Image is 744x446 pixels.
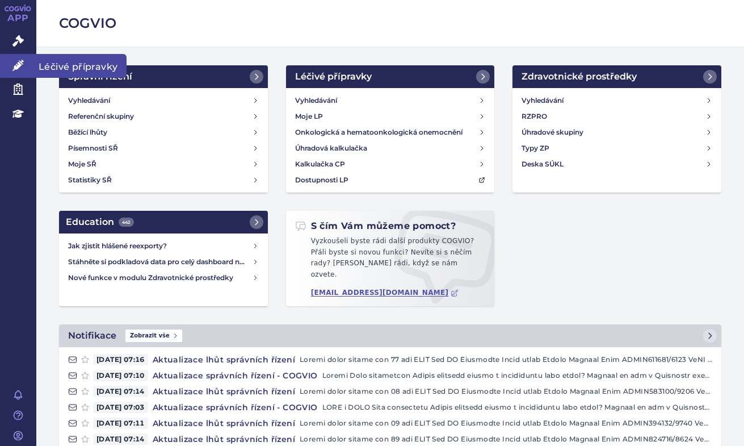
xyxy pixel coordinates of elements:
a: Léčivé přípravky [286,65,495,88]
h4: Typy ZP [522,143,549,154]
h4: Moje SŘ [68,159,96,170]
a: Stáhněte si podkladová data pro celý dashboard nebo obrázek grafu v COGVIO App modulu Analytics [64,254,263,270]
h2: COGVIO [59,14,721,33]
h4: Stáhněte si podkladová data pro celý dashboard nebo obrázek grafu v COGVIO App modulu Analytics [68,256,252,268]
span: [DATE] 07:10 [93,370,148,381]
h4: Nové funkce v modulu Zdravotnické prostředky [68,272,252,284]
a: Typy ZP [517,140,717,156]
h2: Léčivé přípravky [295,70,372,84]
h2: Education [66,215,134,229]
a: Kalkulačka CP [291,156,490,172]
a: Statistiky SŘ [64,172,263,188]
a: Vyhledávání [64,93,263,109]
h4: Písemnosti SŘ [68,143,118,154]
a: [EMAIL_ADDRESS][DOMAIN_NAME] [311,289,459,297]
h4: Deska SÚKL [522,159,564,170]
h4: Aktualizace správních řízení - COGVIO [148,370,322,381]
h4: Běžící lhůty [68,127,107,138]
a: RZPRO [517,109,717,124]
p: Loremi dolor sitame con 09 adi ELIT Sed DO Eiusmodte Incid utlab Etdolo Magnaal Enim ADMIN394132/... [300,418,712,429]
a: Jak zjistit hlášené reexporty? [64,238,263,254]
h4: Statistiky SŘ [68,174,112,186]
h4: Vyhledávání [295,95,337,106]
h4: Aktualizace lhůt správních řízení [148,418,300,429]
p: Loremi dolor sitame con 77 adi ELIT Sed DO Eiusmodte Incid utlab Etdolo Magnaal Enim ADMIN611681/... [300,354,712,365]
h2: Zdravotnické prostředky [522,70,637,84]
span: Léčivé přípravky [36,54,127,78]
h4: Jak zjistit hlášené reexporty? [68,240,252,252]
a: Úhradové skupiny [517,124,717,140]
a: Dostupnosti LP [291,172,490,188]
a: Education442 [59,211,268,234]
span: [DATE] 07:11 [93,418,148,429]
h4: Aktualizace lhůt správních řízení [148,434,300,445]
a: Vyhledávání [291,93,490,109]
h4: Aktualizace správních řízení - COGVIO [148,402,322,413]
a: Moje LP [291,109,490,124]
a: Nové funkce v modulu Zdravotnické prostředky [64,270,263,286]
p: Loremi dolor sitame con 08 adi ELIT Sed DO Eiusmodte Incid utlab Etdolo Magnaal Enim ADMIN583100/... [300,386,712,397]
span: 442 [119,218,134,227]
span: [DATE] 07:16 [93,354,148,365]
a: Vyhledávání [517,93,717,109]
h4: Aktualizace lhůt správních řízení [148,386,300,397]
h4: Kalkulačka CP [295,159,345,170]
a: Běžící lhůty [64,124,263,140]
h4: Referenční skupiny [68,111,134,122]
span: [DATE] 07:14 [93,434,148,445]
h4: Onkologická a hematoonkologická onemocnění [295,127,463,138]
h4: Moje LP [295,111,323,122]
a: Zdravotnické prostředky [512,65,721,88]
h4: RZPRO [522,111,547,122]
a: Onkologická a hematoonkologická onemocnění [291,124,490,140]
p: Loremi Dolo sitametcon Adipis elitsedd eiusmo t incididuntu labo etdol? Magnaal en adm v Quisnost... [322,370,712,381]
p: Vyzkoušeli byste rádi další produkty COGVIO? Přáli byste si novou funkci? Nevíte si s něčím rady?... [295,236,486,285]
h2: S čím Vám můžeme pomoct? [295,220,456,232]
a: NotifikaceZobrazit vše [59,324,721,347]
h4: Dostupnosti LP [295,174,348,186]
h4: Aktualizace lhůt správních řízení [148,354,300,365]
span: [DATE] 07:14 [93,386,148,397]
p: Loremi dolor sitame con 89 adi ELIT Sed DO Eiusmodte Incid utlab Etdolo Magnaal Enim ADMIN824716/... [300,434,712,445]
h2: Notifikace [68,329,116,343]
h4: Úhradová kalkulačka [295,143,367,154]
p: LORE i DOLO Sita consectetu Adipis elitsedd eiusmo t incididuntu labo etdol? Magnaal en adm v Qui... [322,402,712,413]
a: Písemnosti SŘ [64,140,263,156]
a: Moje SŘ [64,156,263,172]
a: Správní řízení [59,65,268,88]
h4: Úhradové skupiny [522,127,583,138]
a: Deska SÚKL [517,156,717,172]
span: [DATE] 07:03 [93,402,148,413]
a: Úhradová kalkulačka [291,140,490,156]
h4: Vyhledávání [522,95,564,106]
a: Referenční skupiny [64,109,263,124]
h4: Vyhledávání [68,95,110,106]
span: Zobrazit vše [125,330,182,342]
